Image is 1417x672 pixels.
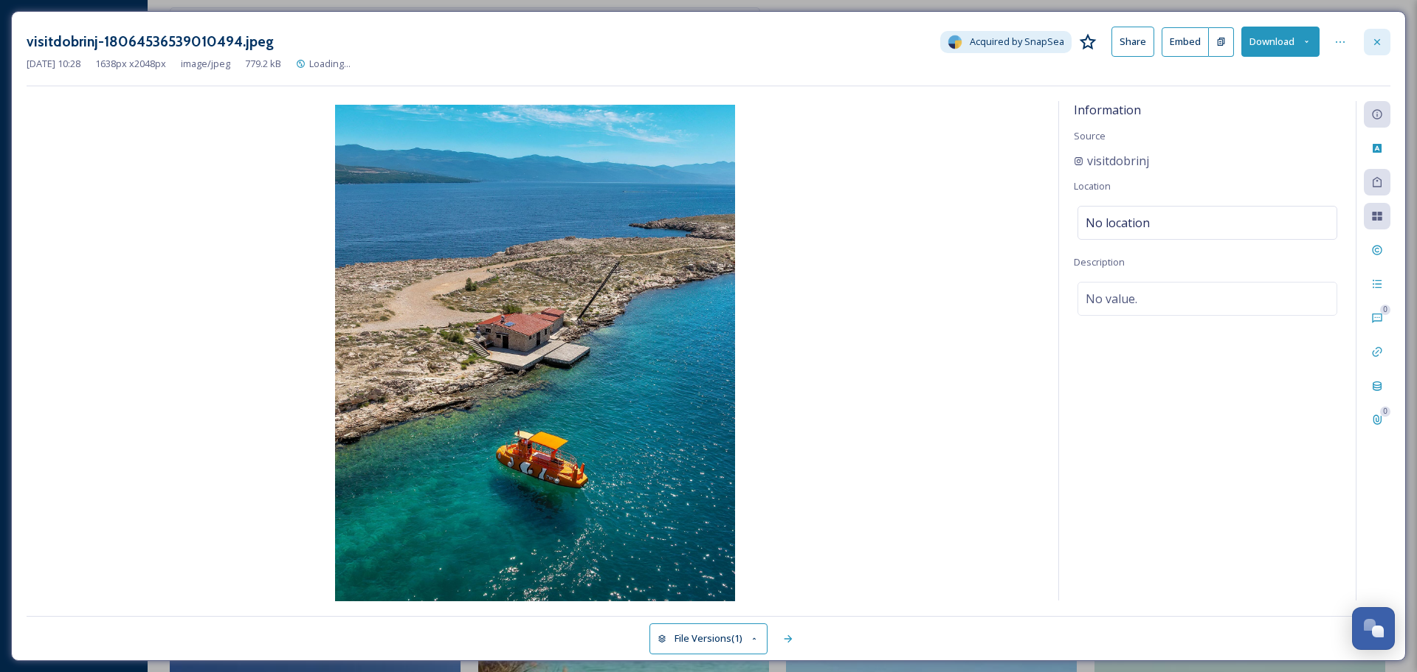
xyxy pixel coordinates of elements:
img: visitdobrinj-18064536539010494.jpeg [27,105,1044,604]
span: Description [1074,255,1125,269]
span: Location [1074,179,1111,193]
span: Acquired by SnapSea [970,35,1064,49]
button: Open Chat [1352,607,1395,650]
span: Source [1074,129,1106,142]
span: Loading... [309,57,351,70]
span: image/jpeg [181,57,230,71]
div: 0 [1380,406,1390,417]
span: visitdobrinj [1087,152,1149,170]
img: snapsea-logo.png [948,35,962,49]
span: 779.2 kB [245,57,281,71]
span: 1638 px x 2048 px [95,57,166,71]
a: visitdobrinj [1074,152,1149,170]
span: [DATE] 10:28 [27,57,80,71]
button: Embed [1162,27,1209,57]
span: Information [1074,102,1141,118]
span: No location [1086,214,1150,232]
div: 0 [1380,305,1390,315]
button: File Versions(1) [649,623,768,654]
span: No value. [1086,290,1137,308]
button: Share [1111,27,1154,57]
button: Download [1241,27,1320,57]
h3: visitdobrinj-18064536539010494.jpeg [27,31,274,52]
